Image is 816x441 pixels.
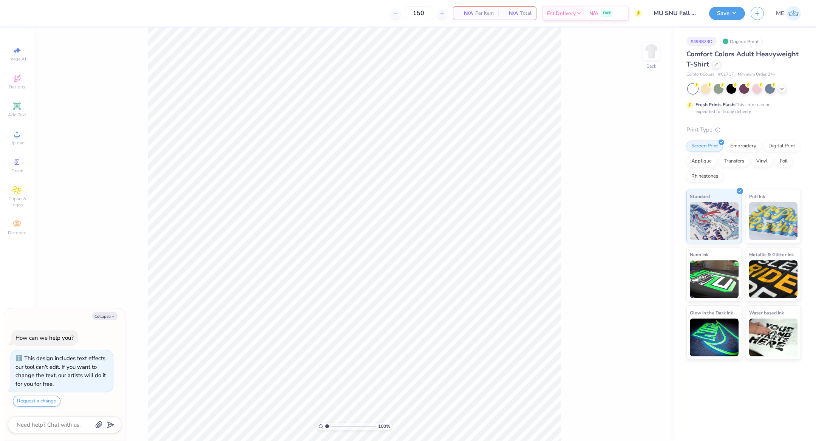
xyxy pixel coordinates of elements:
[686,171,723,182] div: Rhinestones
[404,6,433,20] input: – –
[720,37,763,46] div: Original Proof
[718,71,734,78] span: # C1717
[475,9,494,17] span: Per Item
[690,202,739,240] img: Standard
[690,319,739,356] img: Glow in the Dark Ink
[749,251,794,258] span: Metallic & Glitter Ink
[776,6,801,21] a: ME
[686,141,723,152] div: Screen Print
[749,192,765,200] span: Puff Ink
[749,202,798,240] img: Puff Ink
[646,63,656,70] div: Back
[8,112,26,118] span: Add Text
[686,125,801,134] div: Print Type
[749,260,798,298] img: Metallic & Glitter Ink
[589,9,598,17] span: N/A
[686,156,717,167] div: Applique
[695,102,736,108] strong: Fresh Prints Flash:
[695,101,788,115] div: This color can be expedited for 5 day delivery.
[776,9,784,18] span: ME
[751,156,773,167] div: Vinyl
[786,6,801,21] img: Maria Espena
[644,44,659,59] img: Back
[4,196,30,208] span: Clipart & logos
[8,56,26,62] span: Image AI
[9,84,25,90] span: Designs
[686,37,717,46] div: # 493823D
[690,309,733,317] span: Glow in the Dark Ink
[503,9,518,17] span: N/A
[13,396,60,407] button: Request a change
[458,9,473,17] span: N/A
[763,141,800,152] div: Digital Print
[520,9,532,17] span: Total
[775,156,793,167] div: Foil
[15,334,74,342] div: How can we help you?
[709,7,745,20] button: Save
[15,354,106,388] div: This design includes text effects our tool can't edit. If you want to change the text, our artist...
[749,309,784,317] span: Water based Ink
[749,319,798,356] img: Water based Ink
[8,230,26,236] span: Decorate
[725,141,761,152] div: Embroidery
[9,140,25,146] span: Upload
[648,6,703,21] input: Untitled Design
[690,260,739,298] img: Neon Ink
[690,251,708,258] span: Neon Ink
[11,168,23,174] span: Greek
[378,423,390,430] span: 100 %
[719,156,749,167] div: Transfers
[92,312,117,320] button: Collapse
[547,9,576,17] span: Est. Delivery
[686,50,799,69] span: Comfort Colors Adult Heavyweight T-Shirt
[686,71,714,78] span: Comfort Colors
[738,71,776,78] span: Minimum Order: 24 +
[603,11,611,16] span: FREE
[690,192,710,200] span: Standard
